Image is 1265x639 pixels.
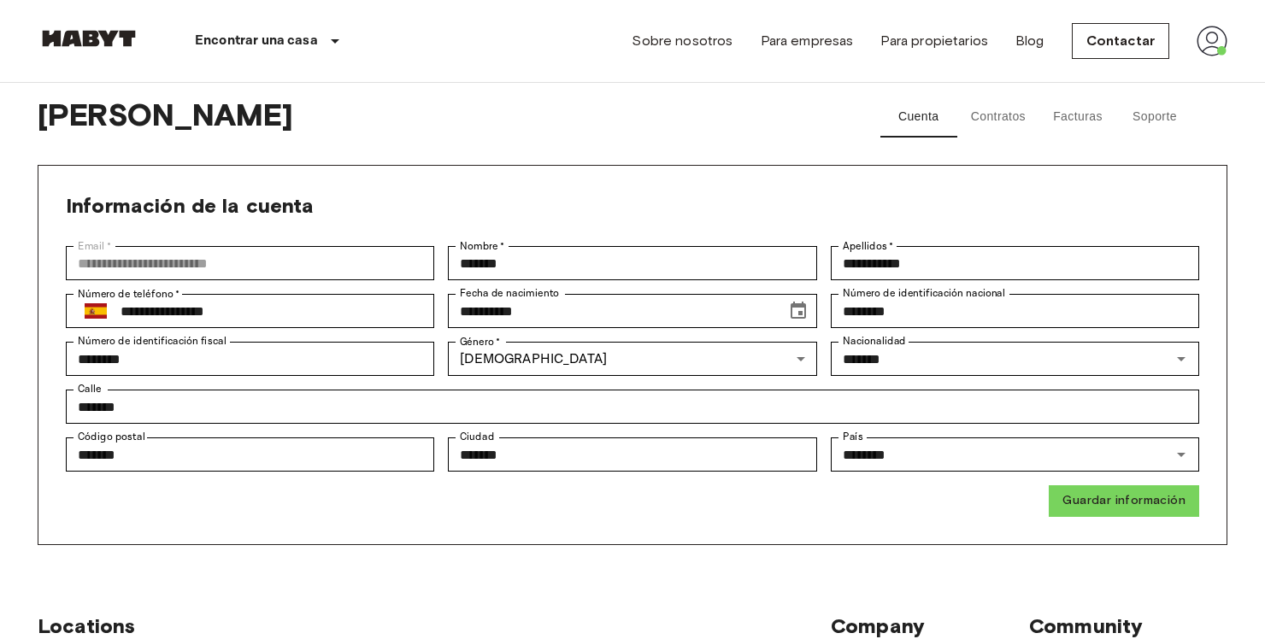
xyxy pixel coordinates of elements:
[448,437,816,472] div: Ciudad
[781,294,815,328] button: Choose date, selected date is Nov 29, 2001
[78,286,179,302] label: Número de teléfono
[78,238,111,254] label: Email
[761,31,854,51] a: Para empresas
[66,437,434,472] div: Código postal
[1169,443,1193,466] button: Open
[78,334,227,349] label: Número de identificación fiscal
[38,97,833,138] span: [PERSON_NAME]
[460,238,505,254] label: Nombre
[843,238,894,254] label: Apellidos
[632,31,733,51] a: Sobre nosotros
[1197,26,1227,56] img: avatar
[1049,485,1199,517] button: Guardar información
[843,430,863,444] label: País
[1116,97,1193,138] button: Soporte
[831,294,1199,328] div: Número de identificación nacional
[957,97,1039,138] button: Contratos
[38,613,135,638] span: Locations
[78,382,102,396] label: Calle
[66,193,315,218] span: Información de la cuenta
[38,30,140,47] img: Habyt
[78,293,114,329] button: Select country
[1029,613,1143,638] span: Community
[78,430,145,444] label: Código postal
[448,246,816,280] div: Nombre
[1169,347,1193,371] button: Open
[880,31,988,51] a: Para propietarios
[195,31,318,51] p: Encontrar una casa
[460,430,494,444] label: Ciudad
[66,246,434,280] div: Email
[448,342,816,376] div: [DEMOGRAPHIC_DATA]
[460,334,500,349] label: Género
[843,286,1005,301] label: Número de identificación nacional
[66,342,434,376] div: Número de identificación fiscal
[85,303,107,319] img: Spain
[1039,97,1116,138] button: Facturas
[831,246,1199,280] div: Apellidos
[843,334,906,349] label: Nacionalidad
[460,286,559,301] label: Fecha de nacimiento
[66,390,1199,424] div: Calle
[1072,23,1169,59] a: Contactar
[880,97,957,138] button: Cuenta
[1015,31,1044,51] a: Blog
[831,613,925,638] span: Company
